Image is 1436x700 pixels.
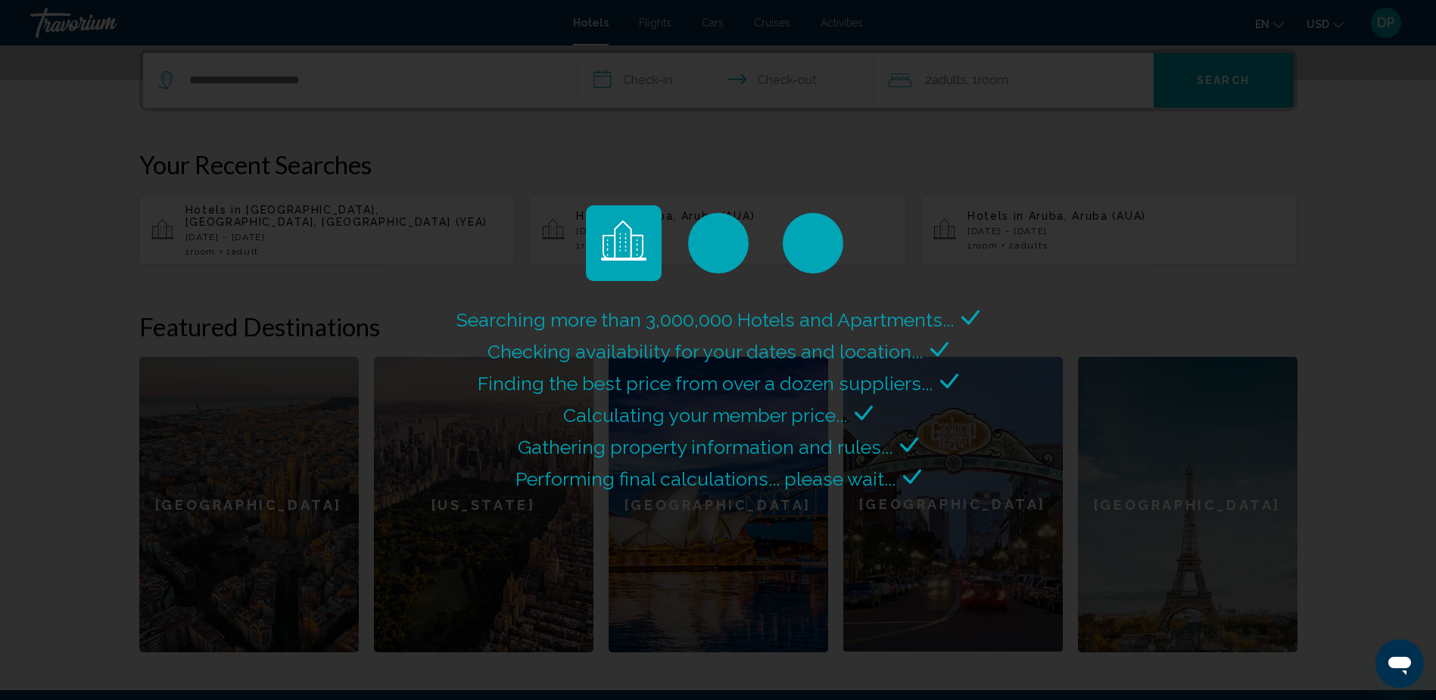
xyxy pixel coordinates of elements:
span: Searching more than 3,000,000 Hotels and Apartments... [456,308,954,331]
span: Calculating your member price... [563,404,847,427]
iframe: Кнопка запуска окна обмена сообщениями [1375,639,1424,688]
span: Performing final calculations... please wait... [516,467,896,490]
span: Gathering property information and rules... [518,436,892,458]
span: Checking availability for your dates and location... [487,340,923,363]
span: Finding the best price from over a dozen suppliers... [478,372,933,395]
